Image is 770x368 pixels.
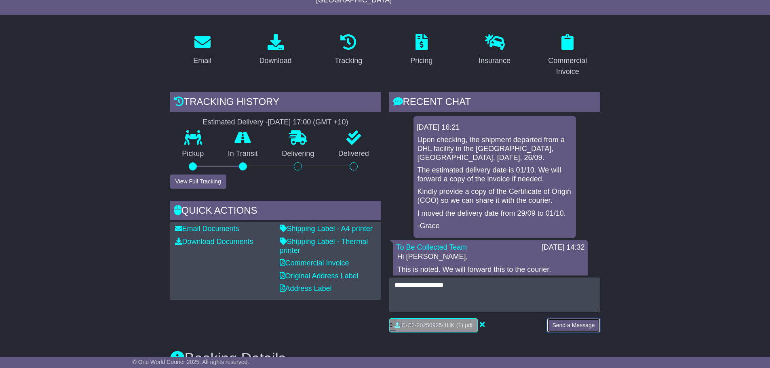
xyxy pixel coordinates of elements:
a: Download Documents [175,238,253,246]
h3: Booking Details [170,351,600,367]
a: Email [188,31,217,69]
p: Delivered [326,149,381,158]
div: RECENT CHAT [389,92,600,114]
p: Hi [PERSON_NAME], [397,252,584,261]
div: Tracking [335,55,362,66]
a: Shipping Label - A4 printer [280,225,373,233]
div: [DATE] 14:32 [542,243,585,252]
button: Send a Message [547,318,600,332]
span: © One World Courier 2025. All rights reserved. [133,359,249,365]
a: Address Label [280,284,332,292]
a: Original Address Label [280,272,359,280]
div: Download [259,55,291,66]
div: Commercial Invoice [540,55,595,77]
a: Tracking [329,31,367,69]
p: -Grace [418,222,572,231]
div: Quick Actions [170,201,381,223]
div: Estimated Delivery - [170,118,381,127]
a: To Be Collected Team [397,243,467,251]
a: Commercial Invoice [535,31,600,80]
a: Shipping Label - Thermal printer [280,238,368,254]
a: Pricing [405,31,438,69]
p: Kindly provide a copy of the Certificate of Origin (COO) so we can share it with the courier. [418,187,572,205]
p: Pickup [170,149,216,158]
p: This is noted. We will forward this to the courier. [397,265,584,274]
div: [DATE] 17:00 (GMT +10) [268,118,348,127]
p: The estimated delivery date is 01/10. We will forward a copy of the invoice if needed. [418,166,572,183]
p: Delivering [270,149,327,158]
div: Insurance [479,55,511,66]
div: Tracking history [170,92,381,114]
button: View Full Tracking [170,175,226,189]
p: In Transit [216,149,270,158]
div: Pricing [410,55,432,66]
p: Upon checking, the shipment departed from a DHL facility in the [GEOGRAPHIC_DATA], [GEOGRAPHIC_DA... [418,136,572,162]
p: I moved the delivery date from 29/09 to 01/10. [418,209,572,218]
a: Commercial Invoice [280,259,349,267]
a: Insurance [473,31,516,69]
a: Email Documents [175,225,239,233]
a: Download [254,31,297,69]
div: Email [193,55,211,66]
div: [DATE] 16:21 [417,123,573,132]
